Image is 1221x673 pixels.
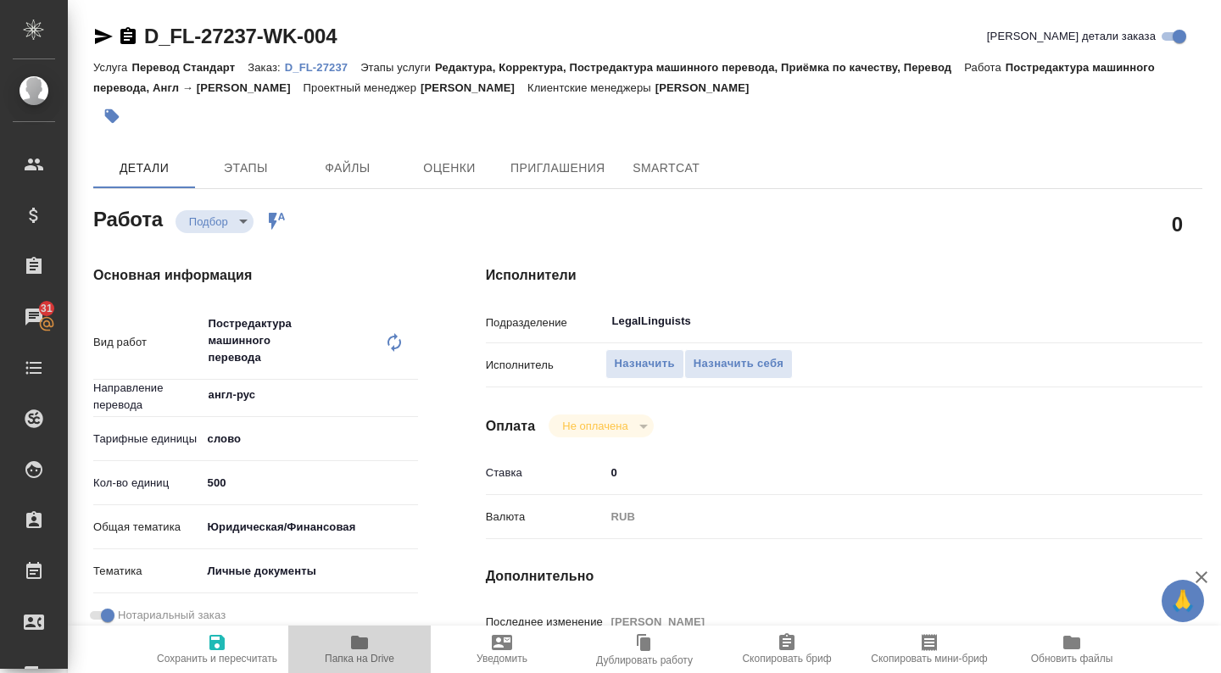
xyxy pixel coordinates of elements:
[549,414,653,437] div: Подбор
[288,626,431,673] button: Папка на Drive
[605,349,684,379] button: Назначить
[510,158,605,179] span: Приглашения
[202,557,418,586] div: Личные документы
[285,59,360,74] a: D_FL-27237
[858,626,1001,673] button: Скопировать мини-бриф
[93,265,418,286] h4: Основная информация
[118,607,226,624] span: Нотариальный заказ
[486,464,605,481] p: Ставка
[431,626,573,673] button: Уведомить
[716,626,858,673] button: Скопировать бриф
[93,334,202,351] p: Вид работ
[421,81,527,94] p: [PERSON_NAME]
[248,61,284,74] p: Заказ:
[557,419,633,433] button: Не оплачена
[615,354,675,374] span: Назначить
[93,431,202,448] p: Тарифные единицы
[304,81,421,94] p: Проектный менеджер
[1168,583,1197,619] span: 🙏
[871,653,987,665] span: Скопировать мини-бриф
[684,349,793,379] button: Назначить себя
[596,654,693,666] span: Дублировать работу
[4,296,64,338] a: 31
[157,653,277,665] span: Сохранить и пересчитать
[409,158,490,179] span: Оценки
[527,81,655,94] p: Клиентские менеджеры
[486,509,605,526] p: Валюта
[964,61,1006,74] p: Работа
[118,26,138,47] button: Скопировать ссылку
[1134,320,1137,323] button: Open
[742,653,831,665] span: Скопировать бриф
[93,519,202,536] p: Общая тематика
[31,300,63,317] span: 31
[477,653,527,665] span: Уведомить
[93,475,202,492] p: Кол-во единиц
[103,158,185,179] span: Детали
[93,563,202,580] p: Тематика
[605,503,1143,531] div: RUB
[573,626,716,673] button: Дублировать работу
[626,158,707,179] span: SmartCat
[93,26,114,47] button: Скопировать ссылку для ЯМессенджера
[184,214,233,229] button: Подбор
[285,61,360,74] p: D_FL-27237
[325,653,394,665] span: Папка на Drive
[486,566,1202,587] h4: Дополнительно
[605,460,1143,485] input: ✎ Введи что-нибудь
[486,614,605,631] p: Последнее изменение
[144,25,337,47] a: D_FL-27237-WK-004
[202,513,418,542] div: Юридическая/Финансовая
[486,357,605,374] p: Исполнитель
[694,354,783,374] span: Назначить себя
[202,425,418,453] div: слово
[146,626,288,673] button: Сохранить и пересчитать
[409,393,412,397] button: Open
[307,158,388,179] span: Файлы
[486,314,605,331] p: Подразделение
[93,203,163,233] h2: Работа
[93,380,202,414] p: Направление перевода
[655,81,762,94] p: [PERSON_NAME]
[93,61,131,74] p: Услуга
[205,158,287,179] span: Этапы
[1162,580,1204,622] button: 🙏
[486,416,536,437] h4: Оплата
[93,97,131,135] button: Добавить тэг
[605,609,1143,634] input: Пустое поле
[131,61,248,74] p: Перевод Стандарт
[1031,653,1113,665] span: Обновить файлы
[176,210,254,233] div: Подбор
[1172,209,1183,238] h2: 0
[435,61,964,74] p: Редактура, Корректура, Постредактура машинного перевода, Приёмка по качеству, Перевод
[987,28,1156,45] span: [PERSON_NAME] детали заказа
[360,61,435,74] p: Этапы услуги
[1001,626,1143,673] button: Обновить файлы
[202,470,418,495] input: ✎ Введи что-нибудь
[486,265,1202,286] h4: Исполнители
